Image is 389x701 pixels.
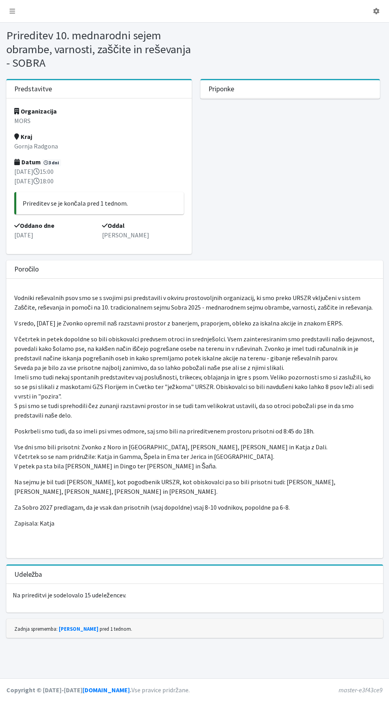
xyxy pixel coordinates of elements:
p: Za Sobro 2027 predlagam, da je vsak dan prisotnih (vsaj dopoldne) vsaj 8-10 vodnikov, popoldne pa... [14,503,375,512]
h3: Poročilo [14,265,39,273]
strong: Oddano dne [14,221,54,229]
strong: Organizacija [14,107,57,115]
p: MORS [14,116,184,125]
p: Poskrbeli smo tudi, da so imeli psi vmes odmore, saj smo bili na prireditvenem prostoru prisotni ... [14,426,375,436]
strong: Kraj [14,133,32,141]
p: V četrtek in petek dopoldne so bili obiskovalci predvsem otroci in srednješolci. Vsem zainteresir... [14,334,375,420]
p: V sredo, [DATE] je Zvonko opremil naš razstavni prostor z banerjem, praporjem, obleko za iskalna ... [14,318,375,328]
p: Prireditev se je končala pred 1 tednom. [23,198,177,208]
p: [PERSON_NAME] [102,230,184,240]
p: Vse dni smo bili prisotni: Zvonko z Noro in [GEOGRAPHIC_DATA], [PERSON_NAME], [PERSON_NAME] in Ka... [14,442,375,471]
p: [DATE] 15:00 [DATE] 18:00 [14,167,184,186]
h3: Priponke [208,85,234,93]
strong: Oddal [102,221,125,229]
p: Na prireditvi je sodelovalo 15 udeležencev. [6,584,383,606]
strong: Copyright © [DATE]-[DATE] . [6,686,131,694]
strong: Datum [14,158,41,166]
p: Zapisala: Katja [14,518,375,528]
p: Na sejmu je bil tudi [PERSON_NAME], kot pogodbenik URSZR, kot obiskovalci pa so bili prisotni tud... [14,477,375,496]
a: [DOMAIN_NAME] [83,686,130,694]
h3: Predstavitve [14,85,52,93]
p: Vodniki reševalnih psov smo se s svojimi psi predstavili v okviru prostovoljnih organizacij, ki s... [14,293,375,312]
a: [PERSON_NAME] [59,626,98,632]
span: 3 dni [42,159,62,166]
p: Gornja Radgona [14,141,184,151]
p: [DATE] [14,230,96,240]
h3: Udeležba [14,570,42,579]
small: Zadnja sprememba: pred 1 tednom. [14,626,132,632]
em: master-e3f43ce9 [339,686,383,694]
h1: Prireditev 10. mednarodni sejem obrambe, varnosti, zaščite in reševanja - SOBRA [6,29,192,70]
